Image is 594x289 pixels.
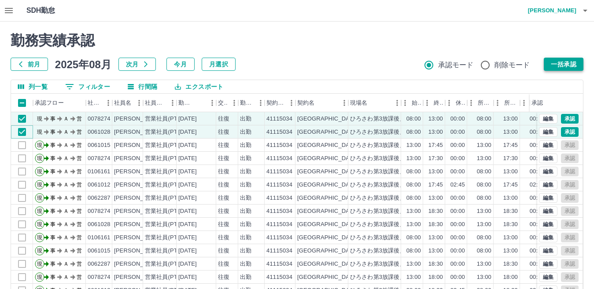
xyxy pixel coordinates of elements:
text: 営 [77,142,82,148]
div: [PERSON_NAME] [114,181,162,189]
button: 編集 [539,233,557,242]
div: [DATE] [178,128,197,136]
div: 41115034 [266,220,292,229]
div: 41115034 [266,247,292,255]
div: 13:00 [503,234,518,242]
text: 営 [77,234,82,241]
text: 現 [37,248,42,254]
div: 0061012 [88,181,111,189]
div: 08:00 [477,234,491,242]
div: 00:00 [530,154,544,163]
div: 00:00 [450,207,465,216]
div: 承認フロー [35,94,64,112]
div: 始業 [401,94,423,112]
div: 41115034 [266,194,292,202]
div: 所定開始 [467,94,494,112]
div: [GEOGRAPHIC_DATA] [297,154,358,163]
text: 現 [37,261,42,267]
div: 08:00 [477,168,491,176]
div: 往復 [218,181,229,189]
div: 承認 [531,94,543,112]
div: 13:00 [477,260,491,268]
div: 00:00 [530,128,544,136]
button: 編集 [539,167,557,176]
button: 編集 [539,219,557,229]
div: 往復 [218,220,229,229]
div: 08:00 [477,247,491,255]
text: 営 [77,208,82,214]
div: 13:00 [406,141,421,150]
text: 現 [37,168,42,175]
div: 終業 [423,94,445,112]
div: 0078274 [88,207,111,216]
text: Ａ [63,248,69,254]
div: [DATE] [178,115,197,123]
div: 17:45 [503,181,518,189]
div: 13:00 [428,194,443,202]
div: [GEOGRAPHIC_DATA] [297,207,358,216]
div: 13:00 [477,141,491,150]
div: [DATE] [178,207,197,216]
div: 0062287 [88,260,111,268]
button: 行間隔 [121,80,164,93]
div: 契約名 [295,94,348,112]
div: 出勤 [240,128,251,136]
div: 41115034 [266,168,292,176]
div: [PERSON_NAME] [114,154,162,163]
div: 終業 [434,94,443,112]
div: 所定終業 [494,94,520,112]
div: 08:00 [477,194,491,202]
div: 00:00 [530,247,544,255]
button: 編集 [539,154,557,163]
div: [DATE] [178,260,197,268]
div: 営業社員(PT契約) [145,168,191,176]
div: 41115034 [266,260,292,268]
div: 出勤 [240,260,251,268]
div: 00:00 [450,154,465,163]
div: 41115034 [266,154,292,163]
div: 17:30 [428,154,443,163]
span: 削除モード [494,60,530,70]
text: 事 [50,129,55,135]
div: 02:45 [450,181,465,189]
button: 編集 [539,127,557,137]
div: [DATE] [178,141,197,150]
div: 00:00 [450,115,465,123]
button: 一括承認 [544,58,583,71]
div: 契約名 [297,94,314,112]
div: [GEOGRAPHIC_DATA] [297,115,358,123]
div: 出勤 [240,115,251,123]
div: 0061015 [88,141,111,150]
div: 18:30 [503,260,518,268]
div: 往復 [218,154,229,163]
div: 往復 [218,260,229,268]
div: 00:00 [450,141,465,150]
text: 現 [37,208,42,214]
div: 営業社員(PT契約) [145,181,191,189]
div: 0061015 [88,247,111,255]
button: 前月 [11,58,48,71]
div: 往復 [218,234,229,242]
div: 0061028 [88,128,111,136]
text: 事 [50,142,55,148]
text: 営 [77,248,82,254]
button: フィルター表示 [58,80,117,93]
div: 13:00 [428,128,443,136]
div: ひろさわ第3放課後児童会 [350,168,417,176]
text: 現 [37,195,42,201]
div: 往復 [218,194,229,202]
div: 00:00 [450,194,465,202]
text: 事 [50,221,55,227]
div: 0062287 [88,194,111,202]
div: [DATE] [178,247,197,255]
text: 現 [37,155,42,161]
div: 休憩 [456,94,465,112]
div: 18:30 [503,207,518,216]
div: 18:30 [428,220,443,229]
div: ひろさわ第3放課後児童会 [350,128,417,136]
div: [PERSON_NAME] [114,115,162,123]
div: 0078274 [88,115,111,123]
text: 事 [50,248,55,254]
div: 出勤 [240,220,251,229]
button: 編集 [539,272,557,282]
